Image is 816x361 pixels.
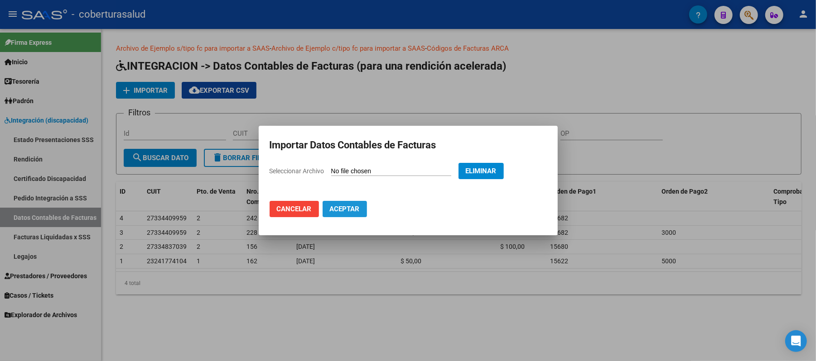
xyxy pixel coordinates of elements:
h2: Importar Datos Contables de Facturas [270,137,547,154]
button: Aceptar [323,201,367,217]
span: Eliminar [466,167,497,175]
span: Aceptar [330,205,360,213]
span: Cancelar [277,205,312,213]
button: Eliminar [459,163,504,179]
button: Cancelar [270,201,319,217]
span: Seleccionar Archivo [270,167,324,175]
div: Open Intercom Messenger [785,330,807,352]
